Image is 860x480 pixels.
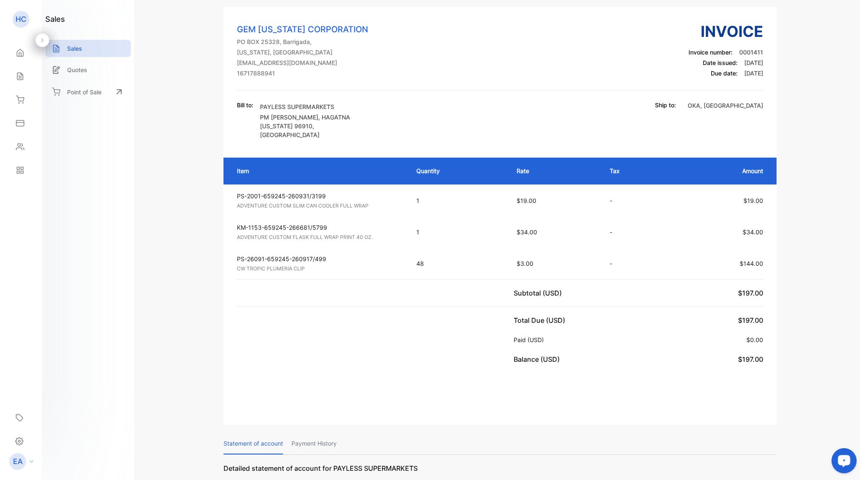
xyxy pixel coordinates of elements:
span: Date issued: [703,59,738,66]
span: 0001411 [739,49,763,56]
p: GEM [US_STATE] CORPORATION [237,23,368,36]
p: Tax [610,166,660,175]
p: 48 [416,259,500,268]
p: [US_STATE], [GEOGRAPHIC_DATA] [237,48,368,57]
p: Payment History [291,433,337,454]
p: 1 [416,196,500,205]
iframe: LiveChat chat widget [825,445,860,480]
a: Point of Sale [45,83,131,101]
span: , [GEOGRAPHIC_DATA] [700,102,763,109]
p: Balance (USD) [514,354,563,364]
p: Quantity [416,166,500,175]
p: EA [13,456,23,467]
span: Invoice number: [689,49,733,56]
p: Ship to: [655,101,676,109]
a: Quotes [45,61,131,78]
span: $3.00 [517,260,533,267]
span: $19.00 [517,197,536,204]
p: Point of Sale [67,88,101,96]
p: 16717888941 [237,69,368,78]
p: [EMAIL_ADDRESS][DOMAIN_NAME] [237,58,368,67]
p: Sales [67,44,82,53]
p: Paid (USD) [514,335,547,344]
span: $197.00 [738,316,763,324]
p: - [610,228,660,236]
p: Subtotal (USD) [514,288,565,298]
p: Statement of account [223,433,283,454]
span: [DATE] [744,59,763,66]
p: ADVENTURE CUSTOM SLIM CAN COOLER FULL WRAP [237,202,401,210]
h1: sales [45,13,65,25]
span: [DATE] [744,70,763,77]
h3: Invoice [689,20,763,43]
span: $19.00 [743,197,763,204]
p: CW TROPIC PLUMERIA CLIP [237,265,401,272]
p: Item [237,166,400,175]
p: - [610,196,660,205]
a: Sales [45,40,131,57]
span: $34.00 [743,228,763,236]
p: Amount [676,166,763,175]
p: PAYLESS SUPERMARKETS [260,102,356,111]
p: 1 [416,228,500,236]
p: PS-2001-659245-260931/3199 [237,192,401,200]
p: ADVENTURE CUSTOM FLASK FULL WRAP PRINT 40 OZ. [237,234,401,241]
span: $0.00 [746,336,763,343]
span: OKA [688,102,700,109]
p: PO BOX 25328, Barrigada, [237,37,368,46]
p: - [610,259,660,268]
p: KM-1153-659245-266681/5799 [237,223,401,232]
p: PS-26091-659245-260917/499 [237,254,401,263]
p: Bill to: [237,101,253,109]
p: Total Due (USD) [514,315,569,325]
span: $144.00 [740,260,763,267]
span: $34.00 [517,228,537,236]
span: $197.00 [738,355,763,363]
span: Due date: [711,70,738,77]
span: $197.00 [738,289,763,297]
p: Quotes [67,65,87,74]
p: Rate [517,166,593,175]
p: HC [16,14,26,25]
span: PM [PERSON_NAME], HAGATNA [US_STATE] 96910 [260,114,350,130]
